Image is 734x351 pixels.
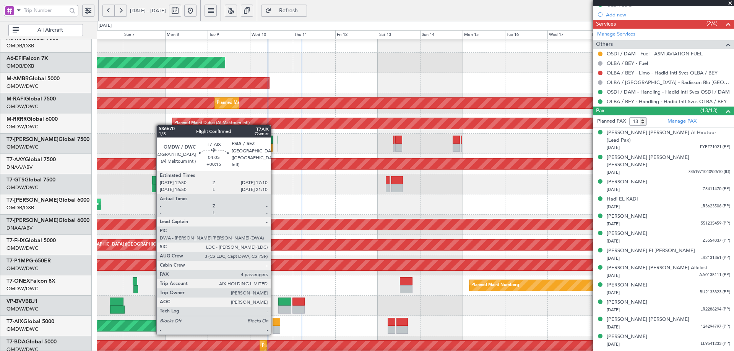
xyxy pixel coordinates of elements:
[6,177,55,183] a: T7-GTSGlobal 7500
[99,23,112,29] div: [DATE]
[6,265,38,272] a: OMDW/DWC
[703,238,730,244] span: Z5554037 (PP)
[6,116,58,122] a: M-RRRRGlobal 6000
[607,256,620,261] span: [DATE]
[700,144,730,150] span: FYPF71021 (PP)
[6,83,38,90] a: OMDW/DWC
[130,7,166,14] span: [DATE] - [DATE]
[293,30,335,39] div: Thu 11
[165,30,208,39] div: Mon 8
[700,306,730,313] span: LR2286294 (PP)
[6,306,38,312] a: OMDW/DWC
[699,272,730,278] span: AA0135111 (PP)
[6,299,25,304] span: VP-BVV
[6,137,58,142] span: T7-[PERSON_NAME]
[6,76,60,81] a: M-AMBRGlobal 5000
[471,280,519,291] div: Planned Maint Nurnberg
[20,27,80,33] span: All Aircraft
[6,56,23,61] span: A6-EFI
[607,316,689,324] div: [PERSON_NAME] [PERSON_NAME]
[6,197,58,203] span: T7-[PERSON_NAME]
[6,137,89,142] a: T7-[PERSON_NAME]Global 7500
[607,238,620,244] span: [DATE]
[6,123,38,130] a: OMDW/DWC
[607,307,620,313] span: [DATE]
[607,281,647,289] div: [PERSON_NAME]
[701,220,730,227] span: 551235459 (PP)
[80,30,123,39] div: Sat 6
[607,230,647,238] div: [PERSON_NAME]
[378,30,420,39] div: Sat 13
[6,76,29,81] span: M-AMBR
[703,186,730,192] span: Z5411470 (PP)
[6,238,56,243] a: T7-FHXGlobal 5000
[6,319,54,324] a: T7-AIXGlobal 5000
[700,203,730,210] span: LR3623506 (PP)
[8,24,83,36] button: All Aircraft
[6,218,58,223] span: T7-[PERSON_NAME]
[6,184,38,191] a: OMDW/DWC
[590,30,632,39] div: Thu 18
[607,70,718,76] a: OLBA / BEY - Limo - Hadid Intl Svcs OLBA / BEY
[607,299,647,306] div: [PERSON_NAME]
[607,79,730,86] a: OLBA / [GEOGRAPHIC_DATA] - Radisson Blu [GEOGRAPHIC_DATA] [GEOGRAPHIC_DATA] OLBA / BEY
[6,238,25,243] span: T7-FHX
[607,60,648,66] a: OLBA / BEY - Fuel
[183,219,258,230] div: Planned Maint Dubai (Al Maktoum Intl)
[6,339,57,345] a: T7-BDAGlobal 5000
[123,30,165,39] div: Sun 7
[606,11,730,18] div: Add new
[701,341,730,347] span: LL9541233 (PP)
[700,255,730,261] span: LR2131361 (PP)
[596,107,604,115] span: Pax
[51,239,171,251] div: Planned Maint [GEOGRAPHIC_DATA] ([GEOGRAPHIC_DATA])
[6,278,55,284] a: T7-ONEXFalcon 8X
[6,103,38,110] a: OMDW/DWC
[6,319,23,324] span: T7-AIX
[700,289,730,296] span: BU2133323 (PP)
[6,157,56,162] a: T7-AAYGlobal 7500
[6,56,48,61] a: A6-EFIFalcon 7X
[547,30,590,39] div: Wed 17
[24,5,67,16] input: Trip Number
[250,30,292,39] div: Wed 10
[701,324,730,330] span: 124294797 (PP)
[420,30,463,39] div: Sun 14
[505,30,547,39] div: Tue 16
[607,154,730,169] div: [PERSON_NAME] [PERSON_NAME] [PERSON_NAME]
[6,326,38,333] a: OMDW/DWC
[6,278,30,284] span: T7-ONEX
[6,218,89,223] a: T7-[PERSON_NAME]Global 6000
[6,258,29,264] span: T7-P1MP
[6,245,38,252] a: OMDW/DWC
[607,204,620,210] span: [DATE]
[6,285,38,292] a: OMDW/DWC
[6,164,32,171] a: DNAA/ABV
[688,169,730,175] span: 785197104092610 (ID)
[607,170,620,175] span: [DATE]
[6,96,56,102] a: M-RAFIGlobal 7500
[6,225,32,231] a: DNAA/ABV
[607,324,620,330] span: [DATE]
[273,8,304,13] span: Refresh
[607,213,647,220] div: [PERSON_NAME]
[607,333,647,341] div: [PERSON_NAME]
[6,299,38,304] a: VP-BVVBBJ1
[6,63,34,70] a: OMDB/DXB
[6,157,25,162] span: T7-AAY
[463,30,505,39] div: Mon 15
[706,19,718,27] span: (2/4)
[607,145,620,150] span: [DATE]
[6,116,27,122] span: M-RRRR
[6,204,34,211] a: OMDB/DXB
[607,178,647,186] div: [PERSON_NAME]
[607,341,620,347] span: [DATE]
[667,118,697,125] a: Manage PAX
[6,197,89,203] a: T7-[PERSON_NAME]Global 6000
[217,97,292,109] div: Planned Maint Dubai (Al Maktoum Intl)
[6,177,24,183] span: T7-GTS
[607,247,695,255] div: [PERSON_NAME] El [PERSON_NAME]
[607,290,620,296] span: [DATE]
[607,264,707,272] div: [PERSON_NAME] [PERSON_NAME] Alfalasi
[6,339,26,345] span: T7-BDA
